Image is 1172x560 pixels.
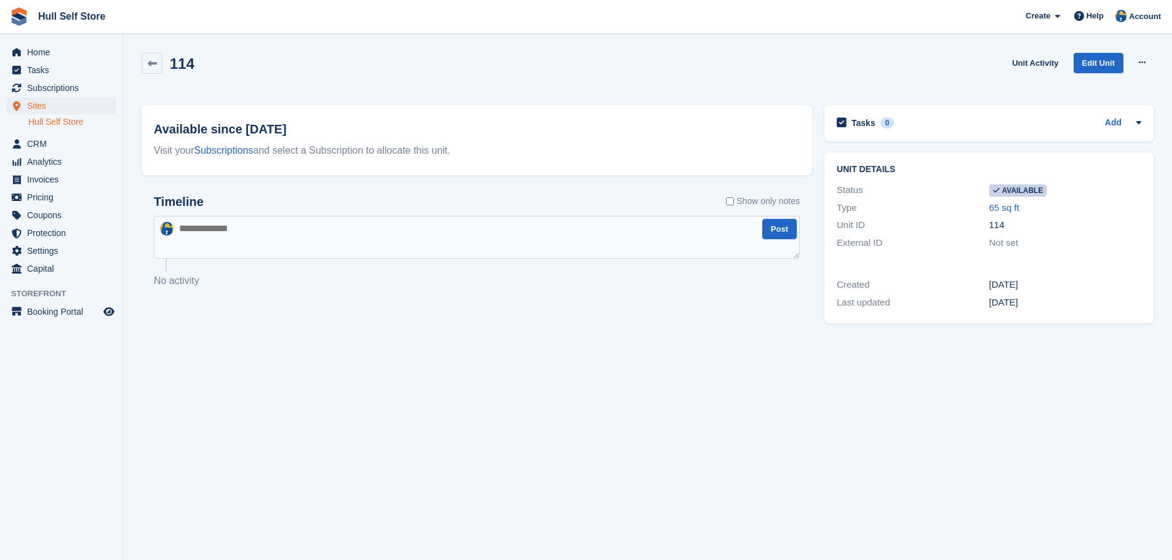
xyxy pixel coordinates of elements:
[726,195,800,208] label: Show only notes
[1074,53,1123,73] a: Edit Unit
[1086,10,1104,22] span: Help
[6,97,116,114] a: menu
[27,44,101,61] span: Home
[27,61,101,79] span: Tasks
[27,207,101,224] span: Coupons
[6,207,116,224] a: menu
[837,183,989,197] div: Status
[11,288,122,300] span: Storefront
[851,117,875,128] h2: Tasks
[989,184,1047,197] span: Available
[1026,10,1050,22] span: Create
[989,218,1141,232] div: 114
[989,296,1141,310] div: [DATE]
[989,236,1141,250] div: Not set
[10,7,28,26] img: stora-icon-8386f47178a22dfd0bd8f6a31ec36ba5ce8667c1dd55bd0f319d3a0aa187defe.svg
[880,117,895,128] div: 0
[160,222,173,235] img: Hull Self Store
[837,278,989,292] div: Created
[6,242,116,259] a: menu
[6,153,116,170] a: menu
[154,195,204,209] h2: Timeline
[170,55,194,72] h2: 114
[27,189,101,206] span: Pricing
[989,278,1141,292] div: [DATE]
[33,6,110,26] a: Hull Self Store
[27,153,101,170] span: Analytics
[837,165,1141,175] h2: Unit details
[1129,10,1161,23] span: Account
[1105,116,1122,130] a: Add
[27,224,101,242] span: Protection
[6,260,116,277] a: menu
[28,116,116,128] a: Hull Self Store
[6,61,116,79] a: menu
[989,202,1019,213] a: 65 sq ft
[27,260,101,277] span: Capital
[27,135,101,152] span: CRM
[154,143,800,158] div: Visit your and select a Subscription to allocate this unit.
[1007,53,1063,73] a: Unit Activity
[102,304,116,319] a: Preview store
[6,224,116,242] a: menu
[27,79,101,97] span: Subscriptions
[837,236,989,250] div: External ID
[837,296,989,310] div: Last updated
[837,201,989,215] div: Type
[154,274,800,288] p: No activity
[6,303,116,320] a: menu
[6,189,116,206] a: menu
[154,120,800,138] h2: Available since [DATE]
[1115,10,1127,22] img: Hull Self Store
[837,218,989,232] div: Unit ID
[27,97,101,114] span: Sites
[726,195,734,208] input: Show only notes
[6,135,116,152] a: menu
[6,171,116,188] a: menu
[27,303,101,320] span: Booking Portal
[6,79,116,97] a: menu
[27,171,101,188] span: Invoices
[27,242,101,259] span: Settings
[194,145,253,156] a: Subscriptions
[6,44,116,61] a: menu
[762,219,797,239] button: Post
